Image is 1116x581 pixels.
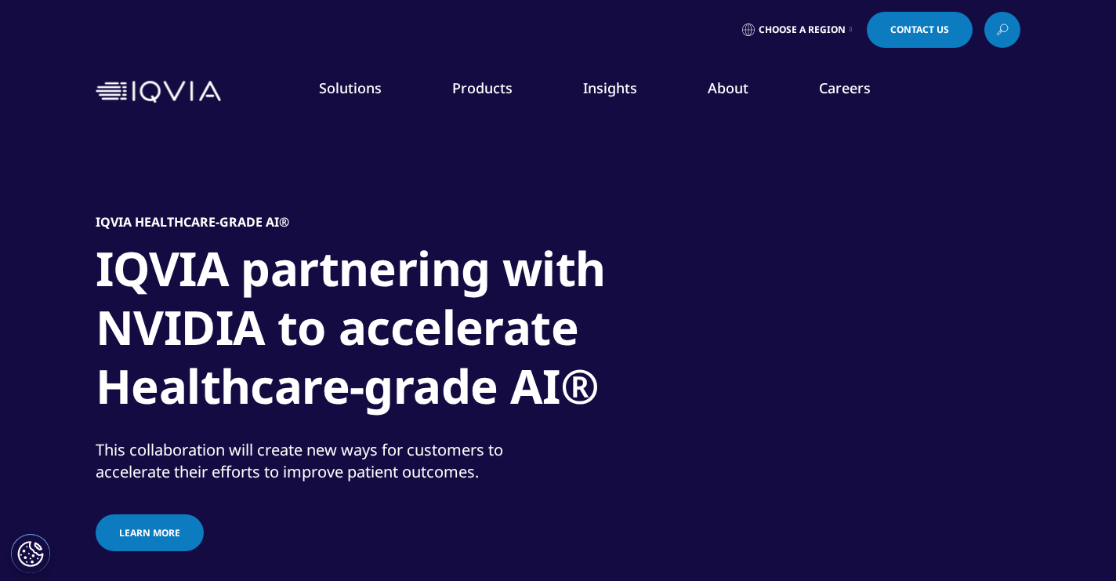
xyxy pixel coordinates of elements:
[708,78,748,97] a: About
[867,12,973,48] a: Contact Us
[96,239,683,425] h1: IQVIA partnering with NVIDIA to accelerate Healthcare-grade AI®
[890,25,949,34] span: Contact Us
[583,78,637,97] a: Insights
[96,514,204,551] a: Learn more
[759,24,846,36] span: Choose a Region
[96,439,554,483] div: This collaboration will create new ways for customers to accelerate their efforts to improve pati...
[96,81,221,103] img: IQVIA Healthcare Information Technology and Pharma Clinical Research Company
[452,78,513,97] a: Products
[819,78,871,97] a: Careers
[319,78,382,97] a: Solutions
[96,214,289,230] h5: IQVIA Healthcare-grade AI®
[11,534,50,573] button: Cookies Settings
[227,55,1020,129] nav: Primary
[119,526,180,539] span: Learn more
